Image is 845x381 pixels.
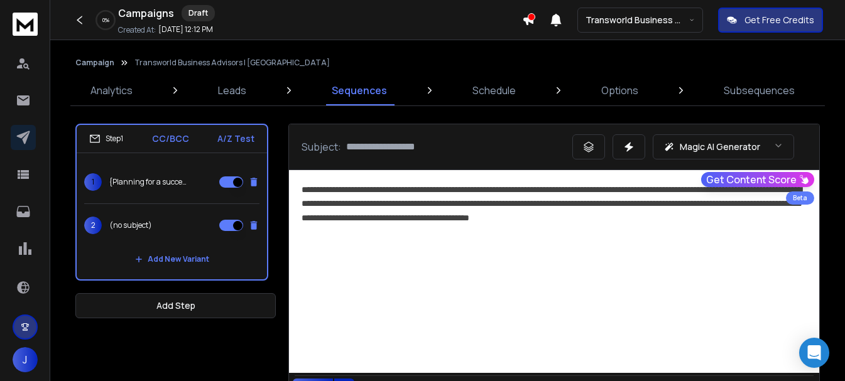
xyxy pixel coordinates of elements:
[217,132,254,145] p: A/Z Test
[718,8,823,33] button: Get Free Credits
[701,172,814,187] button: Get Content Score
[84,217,102,234] span: 2
[182,5,215,21] div: Draft
[89,133,123,144] div: Step 1
[210,75,254,105] a: Leads
[90,83,133,98] p: Analytics
[118,6,174,21] h1: Campaigns
[158,24,213,35] p: [DATE] 12:12 PM
[84,173,102,191] span: 1
[716,75,802,105] a: Subsequences
[75,293,276,318] button: Add Step
[302,139,341,154] p: Subject:
[13,13,38,36] img: logo
[324,75,395,105] a: Sequences
[75,58,114,68] button: Campaign
[594,75,646,105] a: Options
[13,347,38,372] button: J
[586,14,689,26] p: Transworld Business Advisors of [GEOGRAPHIC_DATA]
[125,247,219,272] button: Add New Variant
[653,134,794,159] button: Magic AI Generator
[109,220,152,230] p: (no subject)
[83,75,140,105] a: Analytics
[152,132,189,145] p: CC/BCC
[601,83,638,98] p: Options
[744,14,814,26] p: Get Free Credits
[786,191,814,205] div: Beta
[332,83,387,98] p: Sequences
[218,83,246,98] p: Leads
[102,16,109,24] p: 0 %
[75,124,268,281] li: Step1CC/BCCA/Z Test1{Planning for a successful exit?|Planning to sell your business?|Successful E...
[724,83,795,98] p: Subsequences
[799,338,829,368] div: Open Intercom Messenger
[134,58,330,68] p: Transworld Business Advisors | [GEOGRAPHIC_DATA]
[465,75,523,105] a: Schedule
[118,25,156,35] p: Created At:
[680,141,760,153] p: Magic AI Generator
[472,83,516,98] p: Schedule
[109,177,190,187] p: {Planning for a successful exit?|Planning to sell your business?|Successful Exit|Funded buyers|In...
